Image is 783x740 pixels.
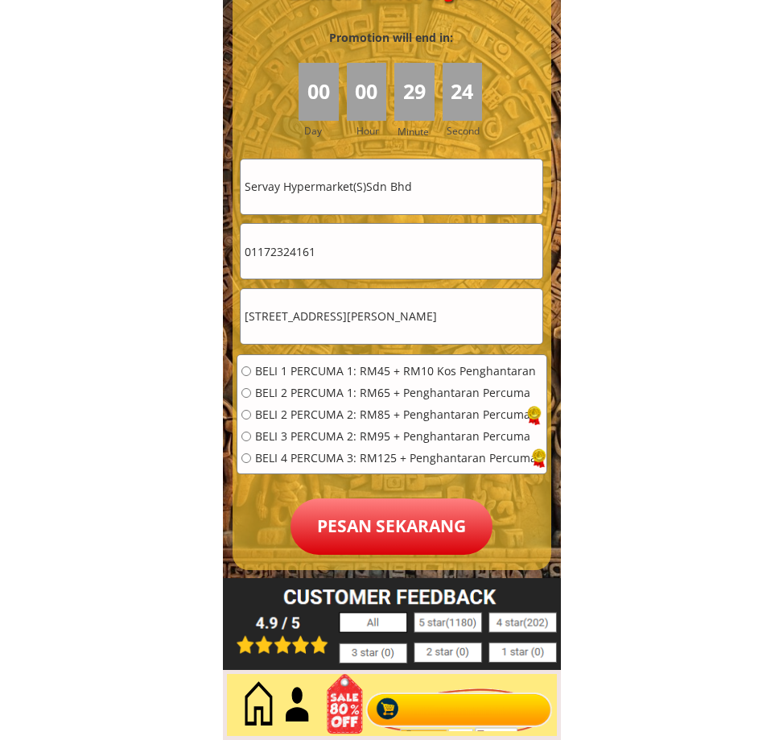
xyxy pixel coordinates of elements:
input: Alamat [241,289,542,344]
h3: Hour [356,123,390,138]
h3: Minute [398,124,433,139]
span: BELI 2 PERCUMA 2: RM85 + Penghantaran Percuma [255,409,537,420]
h3: Day [304,123,344,138]
span: BELI 3 PERCUMA 2: RM95 + Penghantaran Percuma [255,431,537,442]
p: Pesan sekarang [291,498,492,555]
h3: Second [447,123,486,138]
input: Telefon [241,224,542,279]
span: BELI 4 PERCUMA 3: RM125 + Penghantaran Percuma [255,453,537,464]
input: Nama [241,159,542,214]
h3: Promotion will end in: [300,29,482,47]
span: BELI 1 PERCUMA 1: RM45 + RM10 Kos Penghantaran [255,366,537,377]
span: BELI 2 PERCUMA 1: RM65 + Penghantaran Percuma [255,387,537,399]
